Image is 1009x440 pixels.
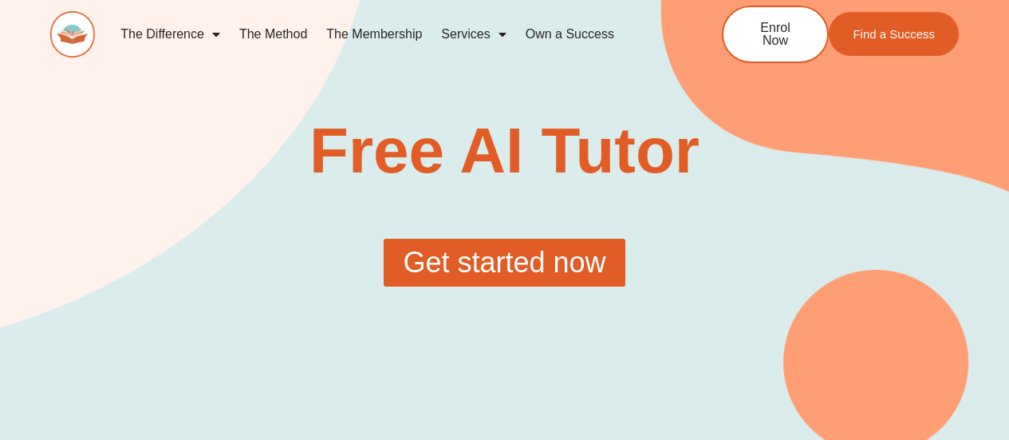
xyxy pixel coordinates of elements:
[432,16,515,53] a: Services
[274,119,735,183] h1: Free AI Tutor
[853,28,935,40] span: Find a Success
[111,16,669,53] nav: Menu
[516,16,624,53] a: Own a Success
[111,16,230,53] a: The Difference
[317,16,432,53] a: The Membership
[829,12,959,56] a: Find a Success
[722,6,829,63] a: Enrol Now
[747,22,803,47] span: Enrol Now
[384,239,625,287] a: Get started now
[403,248,605,277] span: Get started now
[230,16,317,53] a: The Method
